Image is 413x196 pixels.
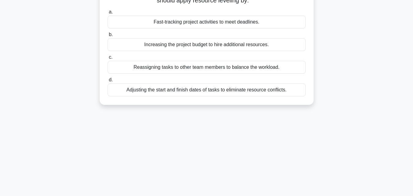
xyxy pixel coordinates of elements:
span: a. [109,9,113,14]
span: b. [109,32,113,37]
div: Adjusting the start and finish dates of tasks to eliminate resource conflicts. [108,83,306,96]
div: Reassigning tasks to other team members to balance the workload. [108,61,306,74]
span: d. [109,77,113,82]
span: c. [109,54,112,60]
div: Increasing the project budget to hire additional resources. [108,38,306,51]
div: Fast-tracking project activities to meet deadlines. [108,16,306,28]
